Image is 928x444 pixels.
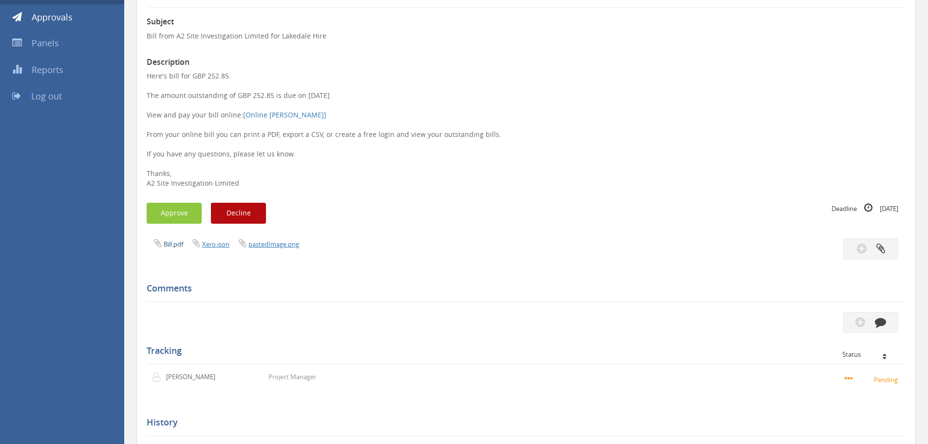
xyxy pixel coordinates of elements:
h3: Subject [147,18,906,26]
h5: Tracking [147,346,898,356]
h5: History [147,418,898,427]
h5: Comments [147,284,898,293]
span: Approvals [32,11,73,23]
p: Here's bill for GBP 252.85. The amount outstanding of GBP 252.85 is due on [DATE]. View and pay y... [147,71,906,188]
a: [Online [PERSON_NAME]] [243,110,326,119]
a: Xero.json [202,240,229,249]
small: Pending [845,374,901,385]
h3: Description [147,58,906,67]
p: Project Manager [268,372,316,382]
img: user-icon.png [152,372,166,382]
p: Bill from A2 Site Investigation Limited for Lakedale Hire [147,31,906,41]
div: Status [842,351,898,358]
p: [PERSON_NAME] [166,372,222,382]
span: Log out [31,90,62,102]
button: Decline [211,203,266,224]
button: Approve [147,203,202,224]
span: Panels [32,37,59,49]
span: Reports [32,64,63,76]
a: pastedImage.png [248,240,299,249]
small: Deadline [DATE] [832,203,898,213]
a: Bill.pdf [164,240,183,249]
